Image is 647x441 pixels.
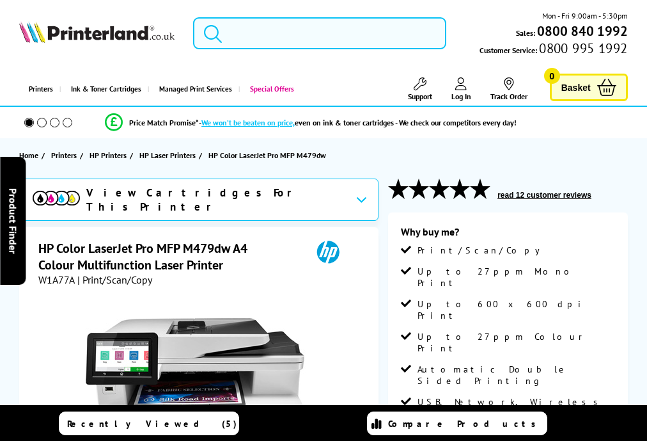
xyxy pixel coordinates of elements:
img: HP [299,240,357,264]
span: Basket [561,79,591,96]
a: Compare Products [367,412,547,435]
a: Home [19,148,42,162]
span: W1A77A [38,273,75,286]
li: modal_Promise [6,111,615,134]
span: | Print/Scan/Copy [77,273,152,286]
span: Up to 27ppm Mono Print [417,266,615,289]
b: 0800 840 1992 [537,22,628,40]
a: Log In [451,77,471,101]
a: 0800 840 1992 [535,25,628,37]
img: View Cartridges [33,191,80,205]
span: HP Printers [90,148,127,162]
span: Mon - Fri 9:00am - 5:30pm [542,10,628,22]
span: 0800 995 1992 [537,42,627,54]
div: - even on ink & toner cartridges - We check our competitors every day! [199,118,517,127]
span: Automatic Double Sided Printing [417,364,615,387]
a: Recently Viewed (5) [59,412,239,435]
a: HP Color LaserJet Pro MFP M479dw [208,148,329,162]
span: Product Finder [6,188,19,253]
span: Customer Service: [479,42,627,56]
a: HP Printers [90,148,130,162]
span: USB, Network, Wireless & Wi-Fi Direct [417,396,615,419]
span: 0 [544,68,560,84]
a: Printers [19,73,59,106]
button: read 12 customer reviews [494,190,595,200]
span: HP Laser Printers [139,148,196,162]
h1: HP Color LaserJet Pro MFP M479dw A4 Colour Multifunction Laser Printer [38,240,299,273]
img: Printerland Logo [19,21,174,43]
a: Printerland Logo [19,21,174,45]
span: HP Color LaserJet Pro MFP M479dw [208,148,326,162]
span: Support [408,92,432,101]
a: Basket 0 [550,74,628,101]
span: View Cartridges For This Printer [86,186,345,214]
span: Ink & Toner Cartridges [71,73,141,106]
span: Sales: [516,27,535,39]
span: Log In [451,92,471,101]
a: HP Laser Printers [139,148,199,162]
span: We won’t be beaten on price, [201,118,295,127]
span: Compare Products [388,418,543,429]
span: Print/Scan/Copy [417,245,549,256]
span: Price Match Promise* [129,118,199,127]
span: Recently Viewed (5) [67,418,237,429]
a: Track Order [490,77,527,101]
span: Up to 27ppm Colour Print [417,331,615,354]
div: Why buy me? [401,225,615,245]
a: Special Offers [238,73,300,106]
span: Up to 600 x 600 dpi Print [417,298,615,321]
span: Home [19,148,38,162]
a: Ink & Toner Cartridges [59,73,148,106]
span: Printers [51,148,77,162]
a: Support [408,77,432,101]
a: Printers [51,148,80,162]
a: Managed Print Services [148,73,238,106]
